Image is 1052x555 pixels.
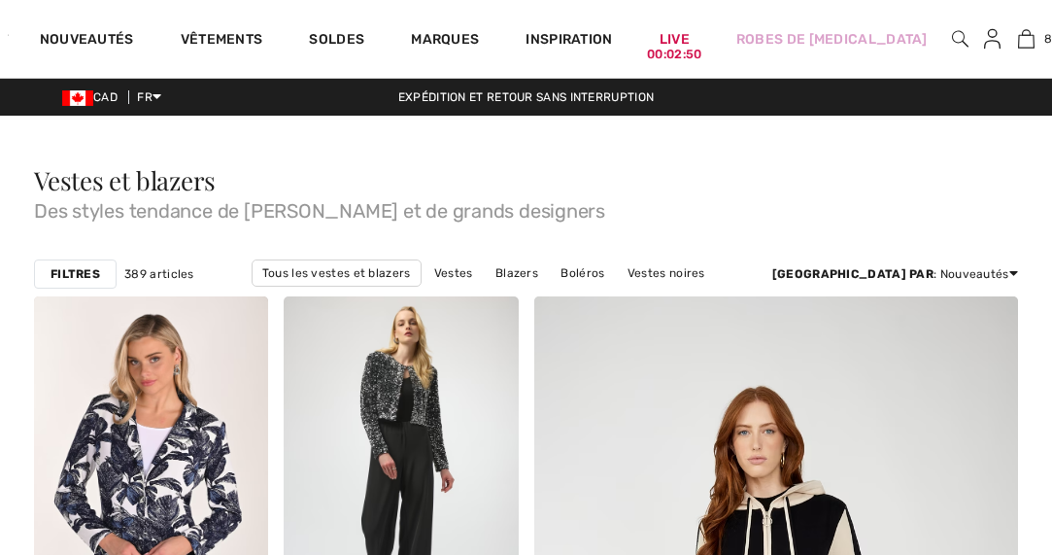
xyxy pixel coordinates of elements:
[772,265,1018,283] div: : Nouveautés
[654,287,753,312] a: Vestes bleues
[137,90,161,104] span: FR
[772,267,933,281] strong: [GEOGRAPHIC_DATA] par
[736,29,928,50] a: Robes de [MEDICAL_DATA]
[1044,30,1052,48] span: 8
[40,31,134,52] a: Nouveautés
[647,46,701,64] div: 00:02:50
[62,90,93,106] img: Canadian Dollar
[330,287,489,312] a: Vestes [PERSON_NAME]
[424,260,483,286] a: Vestes
[51,265,100,283] strong: Filtres
[618,260,715,286] a: Vestes noires
[660,29,690,50] a: Live00:02:50
[1017,27,1035,51] a: 8
[62,90,125,104] span: CAD
[252,260,422,287] a: Tous les vestes et blazers
[34,193,1018,221] span: Des styles tendance de [PERSON_NAME] et de grands designers
[551,260,614,286] a: Boléros
[492,287,650,312] a: Vestes [PERSON_NAME]
[984,27,1001,51] img: Mes infos
[1018,27,1035,51] img: Mon panier
[124,265,194,283] span: 389 articles
[214,287,327,312] a: Vestes blanches
[486,260,548,286] a: Blazers
[411,31,479,52] a: Marques
[309,31,364,52] a: Soldes
[526,31,612,52] span: Inspiration
[181,31,263,52] a: Vêtements
[8,16,9,54] img: 1ère Avenue
[952,27,968,51] img: recherche
[968,27,1016,52] a: Se connecter
[34,163,216,197] span: Vestes et blazers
